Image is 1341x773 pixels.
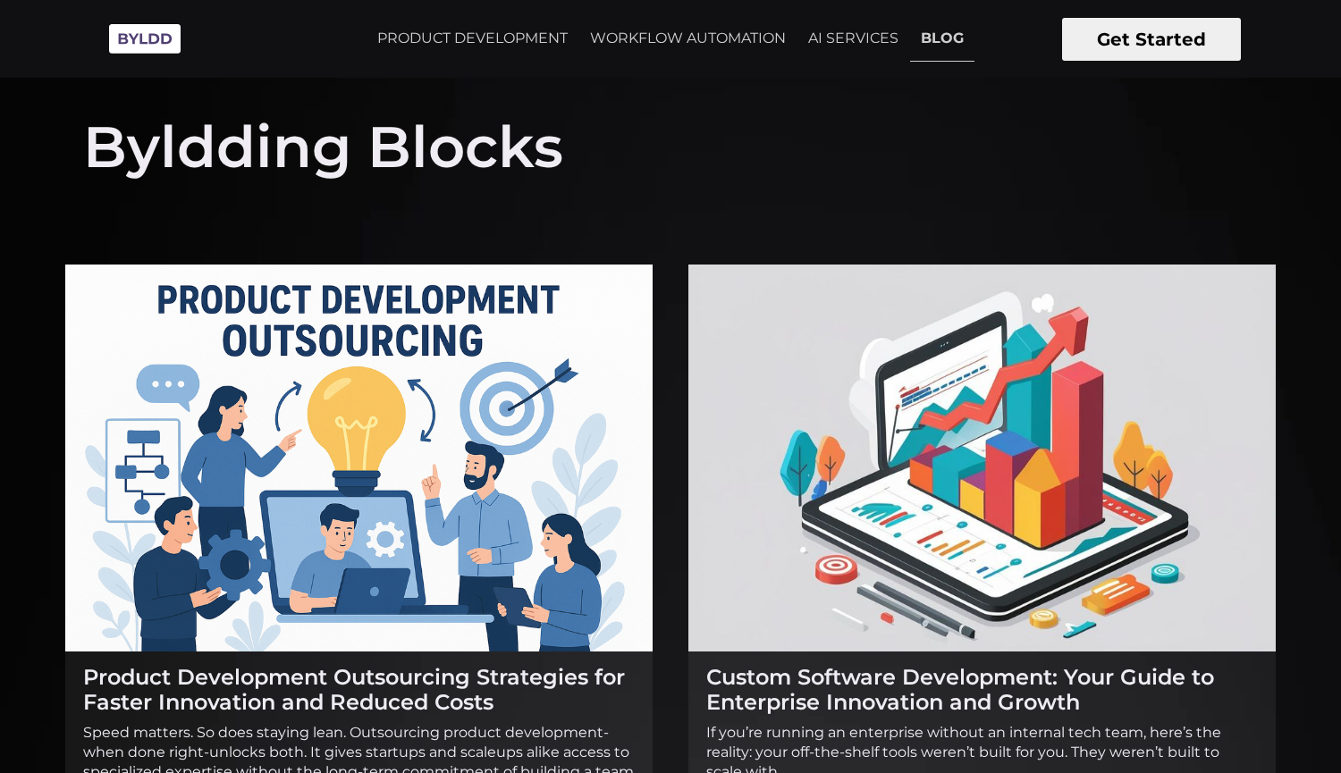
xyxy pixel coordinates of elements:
a: BLOG [910,16,974,62]
img: Product Development Outsourcing Strategies for Faster Innovation and Reduced Costs [65,265,653,651]
a: AI SERVICES [797,16,909,61]
a: WORKFLOW AUTOMATION [579,16,797,61]
h2: Custom Software Development: Your Guide to Enterprise Innovation and Growth [706,665,1258,714]
a: PRODUCT DEVELOPMENT [367,16,578,61]
h2: Product Development Outsourcing Strategies for Faster Innovation and Reduced Costs [83,665,635,714]
img: Custom Software Development: Your Guide to Enterprise Innovation and Growth [688,265,1276,651]
button: Get Started [1062,18,1241,61]
img: Byldd - Product Development Company [100,14,190,63]
h1: Byldding Blocks [83,71,563,184]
